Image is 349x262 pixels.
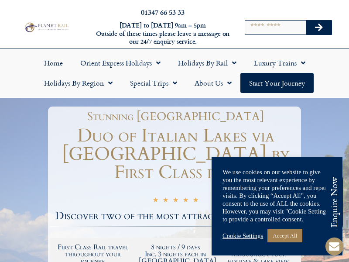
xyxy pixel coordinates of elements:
[193,197,198,205] i: ★
[141,7,185,17] a: 01347 66 53 33
[240,73,314,93] a: Start your Journey
[72,53,169,73] a: Orient Express Holidays
[163,197,168,205] i: ★
[186,73,240,93] a: About Us
[23,21,70,33] img: Planet Rail Train Holidays Logo
[245,53,314,73] a: Luxury Trains
[153,196,198,205] div: 5/5
[222,232,263,240] a: Cookie Settings
[50,211,301,221] h2: Discover two of the most attractive Italian Lakes
[306,21,332,34] button: Search
[267,229,302,242] a: Accept All
[222,168,332,223] div: We use cookies on our website to give you the most relevant experience by remembering your prefer...
[169,53,245,73] a: Holidays by Rail
[55,111,297,122] h1: Stunning [GEOGRAPHIC_DATA]
[50,127,301,182] h1: Duo of Italian Lakes via [GEOGRAPHIC_DATA] by First Class rail
[173,197,178,205] i: ★
[4,53,345,93] nav: Menu
[153,197,158,205] i: ★
[95,21,230,46] h6: [DATE] to [DATE] 9am – 5pm Outside of these times please leave a message on our 24/7 enquiry serv...
[183,197,188,205] i: ★
[35,73,121,93] a: Holidays by Region
[35,53,72,73] a: Home
[121,73,186,93] a: Special Trips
